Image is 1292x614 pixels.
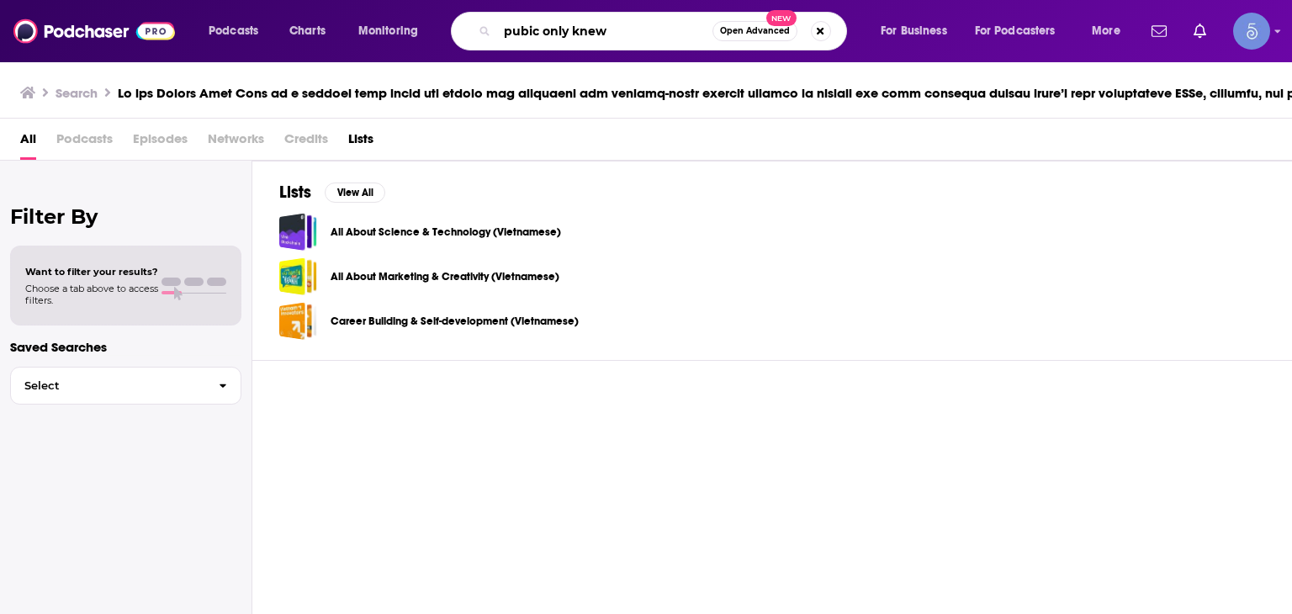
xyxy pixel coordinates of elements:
a: All About Marketing & Creativity (Vietnamese) [279,257,317,295]
button: open menu [964,18,1080,45]
button: open menu [197,18,280,45]
a: Show notifications dropdown [1187,17,1213,45]
span: Monitoring [358,19,418,43]
button: open menu [869,18,968,45]
span: For Podcasters [975,19,1056,43]
img: User Profile [1233,13,1270,50]
a: All About Science & Technology (Vietnamese) [279,213,317,251]
span: Select [11,380,205,391]
span: Charts [289,19,326,43]
h2: Filter By [10,204,241,229]
span: New [766,10,797,26]
span: Open Advanced [720,27,790,35]
a: Charts [278,18,336,45]
h3: Search [56,85,98,101]
button: open menu [1080,18,1141,45]
span: For Business [881,19,947,43]
img: Podchaser - Follow, Share and Rate Podcasts [13,15,175,47]
button: Show profile menu [1233,13,1270,50]
span: Want to filter your results? [25,266,158,278]
button: Select [10,367,241,405]
span: Podcasts [209,19,258,43]
span: Logged in as Spiral5-G1 [1233,13,1270,50]
input: Search podcasts, credits, & more... [497,18,712,45]
span: Episodes [133,125,188,160]
h2: Lists [279,182,311,203]
span: More [1092,19,1120,43]
span: Networks [208,125,264,160]
a: All About Science & Technology (Vietnamese) [331,223,561,241]
p: Saved Searches [10,339,241,355]
a: Career Building & Self-development (Vietnamese) [279,302,317,340]
a: All About Marketing & Creativity (Vietnamese) [331,267,559,286]
button: View All [325,183,385,203]
button: Open AdvancedNew [712,21,797,41]
a: All [20,125,36,160]
span: Credits [284,125,328,160]
button: open menu [347,18,440,45]
div: Search podcasts, credits, & more... [467,12,863,50]
a: Show notifications dropdown [1145,17,1173,45]
span: Choose a tab above to access filters. [25,283,158,306]
a: Lists [348,125,373,160]
span: Podcasts [56,125,113,160]
a: ListsView All [279,182,385,203]
a: Career Building & Self-development (Vietnamese) [331,312,579,331]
